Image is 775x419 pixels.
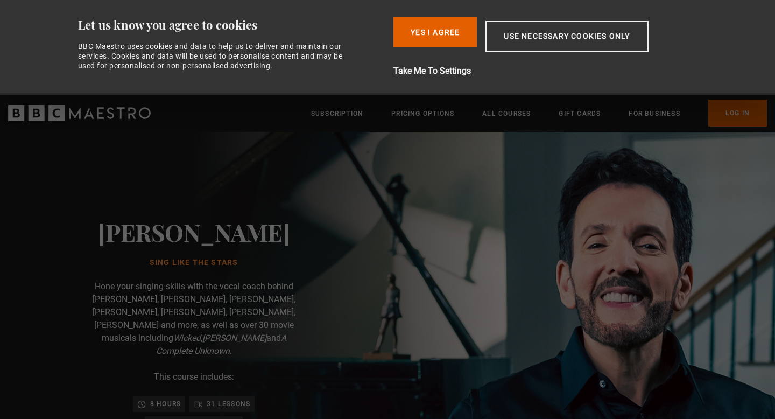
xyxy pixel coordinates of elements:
[708,100,767,127] a: Log In
[202,333,266,343] i: [PERSON_NAME]
[86,280,301,358] p: Hone your singing skills with the vocal coach behind [PERSON_NAME], [PERSON_NAME], [PERSON_NAME],...
[98,259,290,267] h1: Sing Like the Stars
[98,218,290,246] h2: [PERSON_NAME]
[78,41,355,71] div: BBC Maestro uses cookies and data to help us to deliver and maintain our services. Cookies and da...
[78,17,385,33] div: Let us know you agree to cookies
[156,333,286,356] i: A Complete Unknown
[482,108,531,119] a: All Courses
[485,21,648,52] button: Use necessary cookies only
[8,105,151,121] svg: BBC Maestro
[391,108,454,119] a: Pricing Options
[154,371,234,383] p: This course includes:
[311,108,363,119] a: Subscription
[173,333,201,343] i: Wicked
[311,100,767,127] nav: Primary
[393,65,705,78] button: Take Me To Settings
[393,17,477,47] button: Yes I Agree
[629,108,680,119] a: For business
[559,108,601,119] a: Gift Cards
